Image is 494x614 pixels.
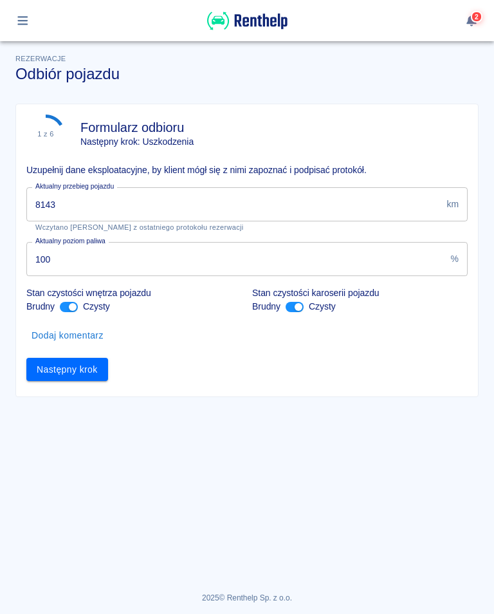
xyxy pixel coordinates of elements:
[26,163,468,177] p: Uzupełnij dane eksploatacyjne, by klient mógł się z nimi zapoznać i podpisać protokół.
[252,300,280,313] p: Brudny
[37,130,54,138] div: 1 z 6
[451,252,459,266] p: %
[26,300,55,313] p: Brudny
[26,324,109,348] button: Dodaj komentarz
[309,300,336,313] p: Czysty
[35,236,105,246] label: Aktualny poziom paliwa
[83,300,110,313] p: Czysty
[35,223,459,232] p: Wczytano [PERSON_NAME] z ostatniego protokołu rezerwacji
[80,135,194,149] p: Następny krok: Uszkodzenia
[80,120,194,135] h4: Formularz odbioru
[26,286,242,300] p: Stan czystości wnętrza pojazdu
[26,358,108,382] button: Następny krok
[446,198,459,211] p: km
[207,10,288,32] img: Renthelp logo
[473,13,480,20] span: 2
[252,286,468,300] p: Stan czystości karoserii pojazdu
[35,181,114,191] label: Aktualny przebieg pojazdu
[207,23,288,34] a: Renthelp logo
[15,55,66,62] span: Rezerwacje
[459,10,484,32] button: 2
[15,65,479,83] h3: Odbiór pojazdu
